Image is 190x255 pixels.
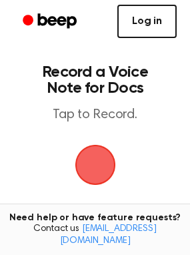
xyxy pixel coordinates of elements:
[24,107,166,123] p: Tap to Record.
[117,5,177,38] a: Log in
[13,9,89,35] a: Beep
[24,64,166,96] h1: Record a Voice Note for Docs
[8,224,182,247] span: Contact us
[75,145,115,185] img: Beep Logo
[60,224,157,246] a: [EMAIL_ADDRESS][DOMAIN_NAME]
